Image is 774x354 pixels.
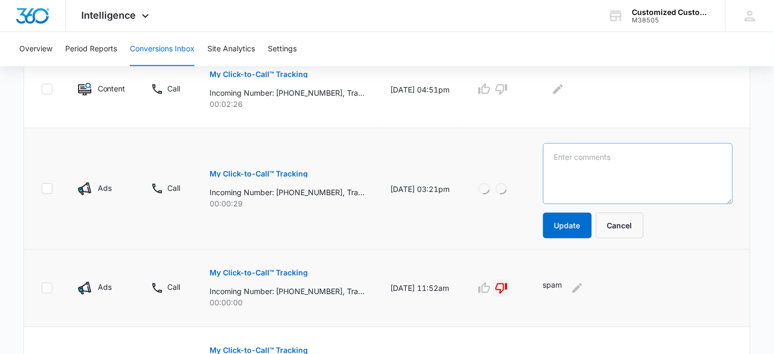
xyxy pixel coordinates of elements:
[19,32,52,66] button: Overview
[98,182,112,194] p: Ads
[167,182,180,194] p: Call
[632,17,710,24] div: account id
[210,198,365,209] p: 00:00:29
[65,32,117,66] button: Period Reports
[569,280,586,297] button: Edit Comments
[378,250,463,327] td: [DATE] 11:52am
[543,280,562,297] p: spam
[210,297,365,309] p: 00:00:00
[210,98,365,110] p: 00:02:26
[210,71,308,78] p: My Click-to-Call™ Tracking
[632,8,710,17] div: account name
[210,260,308,286] button: My Click-to-Call™ Tracking
[207,32,255,66] button: Site Analytics
[210,187,365,198] p: Incoming Number: [PHONE_NUMBER], Tracking Number: [PHONE_NUMBER], Ring To: [PHONE_NUMBER], Caller...
[130,32,195,66] button: Conversions Inbox
[596,213,644,238] button: Cancel
[167,83,180,94] p: Call
[210,87,365,98] p: Incoming Number: [PHONE_NUMBER], Tracking Number: [PHONE_NUMBER], Ring To: [PHONE_NUMBER], Caller...
[210,286,365,297] p: Incoming Number: [PHONE_NUMBER], Tracking Number: [PHONE_NUMBER], Ring To: [PHONE_NUMBER], Caller...
[378,51,463,128] td: [DATE] 04:51pm
[543,213,592,238] button: Update
[210,270,308,277] p: My Click-to-Call™ Tracking
[210,170,308,178] p: My Click-to-Call™ Tracking
[82,10,136,21] span: Intelligence
[378,128,463,250] td: [DATE] 03:21pm
[210,161,308,187] button: My Click-to-Call™ Tracking
[98,282,112,293] p: Ads
[210,61,308,87] button: My Click-to-Call™ Tracking
[98,83,125,94] p: Content
[549,81,567,98] button: Edit Comments
[268,32,297,66] button: Settings
[167,282,180,293] p: Call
